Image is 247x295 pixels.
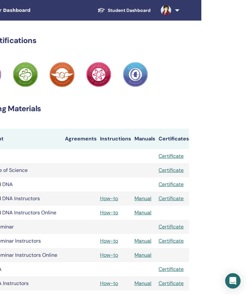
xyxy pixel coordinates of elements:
[100,280,118,287] a: How-to
[159,181,184,188] a: Certificate
[134,209,151,216] a: Manual
[123,62,148,87] img: Practitioner
[134,280,151,287] a: Manual
[131,129,155,149] th: Manuals
[159,237,184,244] a: Certificate
[161,5,171,15] img: default.jpg
[86,62,111,87] img: Practitioner
[100,209,118,216] a: How-to
[97,129,131,149] th: Instructions
[155,129,189,149] th: Certificates
[159,153,184,159] a: Certificate
[100,252,118,258] a: How-to
[159,280,184,287] a: Certificate
[62,129,97,149] th: Agreements
[159,167,184,174] a: Certificate
[134,252,151,258] a: Manual
[50,62,75,87] img: Practitioner
[100,195,118,202] a: How-to
[159,223,184,230] a: Certificate
[134,195,151,202] a: Manual
[134,237,151,244] a: Manual
[225,273,241,289] div: Open Intercom Messenger
[159,266,184,273] a: Certificate
[97,7,105,13] img: graduation-cap-white.svg
[13,62,38,87] img: Practitioner
[100,237,118,244] a: How-to
[92,4,156,16] a: Student Dashboard
[159,195,184,202] a: Certificate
